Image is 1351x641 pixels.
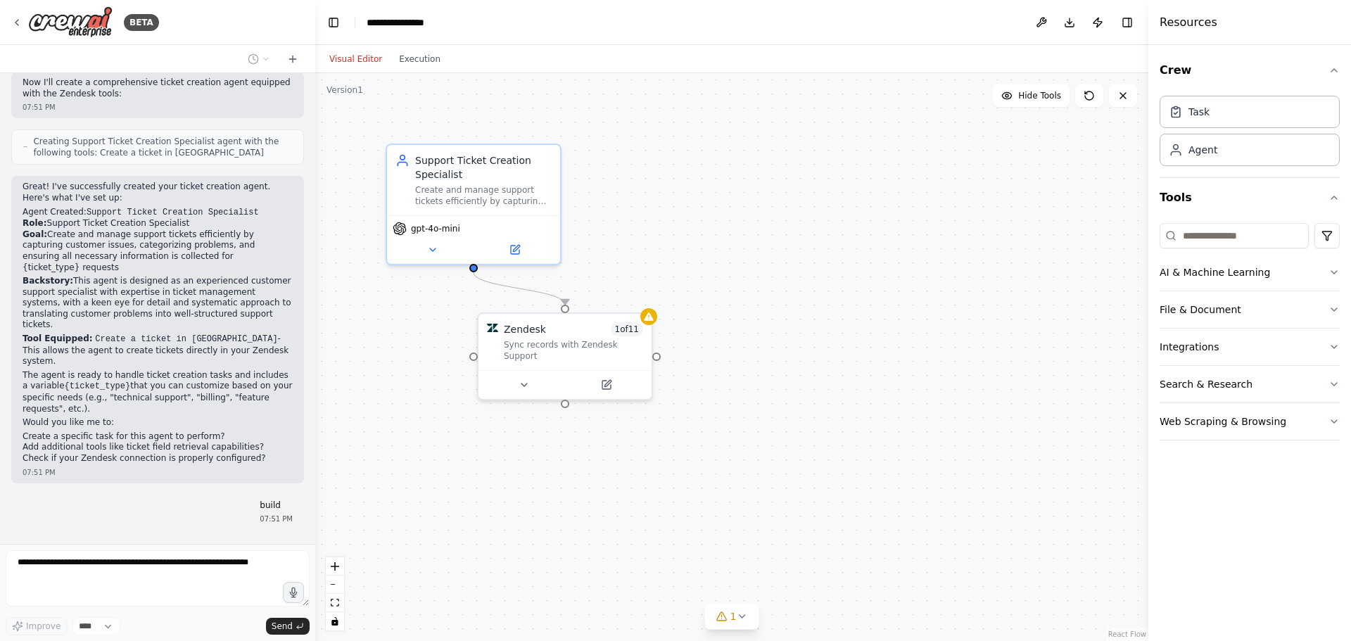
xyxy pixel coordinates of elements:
div: Tools [1160,217,1340,452]
span: 1 [730,609,737,623]
div: 07:51 PM [23,102,293,113]
span: Number of enabled actions [611,322,644,336]
div: Sync records with Zendesk Support [504,339,643,362]
button: Click to speak your automation idea [283,582,304,603]
button: Hide left sidebar [324,13,343,32]
button: Integrations [1160,329,1340,365]
strong: Backstory: [23,276,73,286]
p: This agent is designed as an experienced customer support specialist with expertise in ticket man... [23,276,293,331]
p: Now I'll create a comprehensive ticket creation agent equipped with the Zendesk tools: [23,77,293,99]
button: Execution [391,51,449,68]
div: Create and manage support tickets efficiently by capturing customer issues, categorizing problems... [415,184,552,207]
span: gpt-4o-mini [411,223,460,234]
p: Would you like me to: [23,417,293,429]
g: Edge from ecc2416d-b2df-4f6a-96b4-a07997be3244 to 32e0b379-0ef0-4b58-8e3d-d3d0fb13ca6e [467,272,572,305]
p: - This allows the agent to create tickets directly in your Zendesk system. [23,334,293,367]
button: toggle interactivity [326,612,344,630]
div: Agent [1188,143,1217,157]
button: zoom in [326,557,344,576]
p: Support Ticket Creation Specialist Create and manage support tickets efficiently by capturing cus... [23,218,293,273]
div: BETA [124,14,159,31]
button: Visual Editor [321,51,391,68]
span: Improve [26,621,61,632]
span: Send [272,621,293,632]
button: Start a new chat [281,51,304,68]
button: Hide Tools [993,84,1070,107]
span: Hide Tools [1018,90,1061,101]
div: ZendeskZendesk1of11Sync records with Zendesk Support [477,312,653,400]
button: fit view [326,594,344,612]
nav: breadcrumb [367,15,437,30]
button: Open in side panel [566,376,646,393]
img: Logo [28,6,113,38]
p: Great! I've successfully created your ticket creation agent. Here's what I've set up: [23,182,293,203]
div: Crew [1160,90,1340,177]
p: build [260,500,293,512]
div: 07:51 PM [260,514,293,524]
a: React Flow attribution [1108,630,1146,638]
div: Version 1 [326,84,363,96]
div: Support Ticket Creation SpecialistCreate and manage support tickets efficiently by capturing cust... [386,144,562,265]
button: Hide right sidebar [1117,13,1137,32]
strong: Role: [23,218,47,228]
button: Crew [1160,51,1340,90]
button: Send [266,618,310,635]
button: Improve [6,617,67,635]
div: Task [1188,105,1210,119]
button: 1 [705,604,759,630]
button: File & Document [1160,291,1340,328]
button: Switch to previous chat [242,51,276,68]
button: Search & Research [1160,366,1340,402]
button: Open in side panel [475,241,554,258]
code: Support Ticket Creation Specialist [87,208,259,217]
li: Create a specific task for this agent to perform? [23,431,293,443]
button: AI & Machine Learning [1160,254,1340,291]
button: zoom out [326,576,344,594]
strong: Tool Equipped: [23,334,93,343]
img: Zendesk [487,322,498,334]
div: React Flow controls [326,557,344,630]
button: Tools [1160,178,1340,217]
strong: Goal: [23,229,47,239]
code: {ticket_type} [65,381,131,391]
h4: Resources [1160,14,1217,31]
h2: Agent Created: [23,207,293,219]
code: Create a ticket in [GEOGRAPHIC_DATA] [95,334,277,344]
div: Support Ticket Creation Specialist [415,153,552,182]
li: Check if your Zendesk connection is properly configured? [23,453,293,464]
div: Zendesk [504,322,546,336]
span: Creating Support Ticket Creation Specialist agent with the following tools: Create a ticket in [G... [33,136,292,158]
p: The agent is ready to handle ticket creation tasks and includes a variable that you can customize... [23,370,293,414]
div: 07:51 PM [23,467,293,478]
button: Web Scraping & Browsing [1160,403,1340,440]
li: Add additional tools like ticket field retrieval capabilities? [23,442,293,453]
